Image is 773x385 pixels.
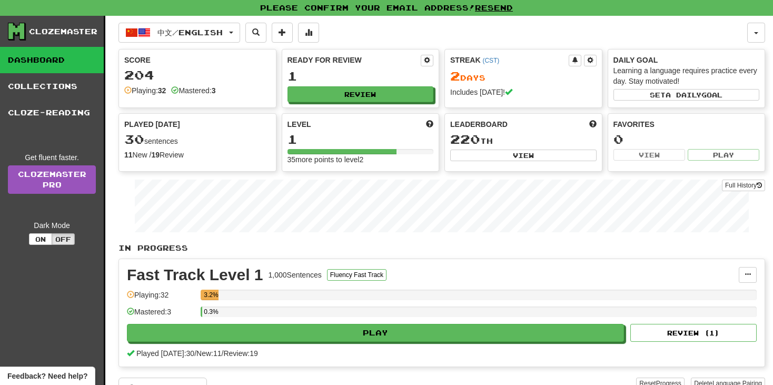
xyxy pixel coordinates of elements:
[613,119,760,130] div: Favorites
[426,119,433,130] span: Score more points to level up
[288,86,434,102] button: Review
[613,149,685,161] button: View
[124,85,166,96] div: Playing:
[589,119,597,130] span: This week in points, UTC
[196,349,221,358] span: New: 11
[52,233,75,245] button: Off
[127,324,624,342] button: Play
[158,86,166,95] strong: 32
[124,68,271,82] div: 204
[127,267,263,283] div: Fast Track Level 1
[8,152,96,163] div: Get fluent faster.
[118,23,240,43] button: 中文/English
[127,307,195,324] div: Mastered: 3
[222,349,224,358] span: /
[666,91,701,98] span: a daily
[29,233,52,245] button: On
[450,70,597,83] div: Day s
[272,23,293,43] button: Add sentence to collection
[124,133,271,146] div: sentences
[223,349,257,358] span: Review: 19
[450,132,480,146] span: 220
[136,349,194,358] span: Played [DATE]: 30
[450,119,508,130] span: Leaderboard
[288,133,434,146] div: 1
[613,89,760,101] button: Seta dailygoal
[475,3,513,12] a: Resend
[194,349,196,358] span: /
[124,119,180,130] span: Played [DATE]
[298,23,319,43] button: More stats
[482,57,499,64] a: (CST)
[613,133,760,146] div: 0
[450,150,597,161] button: View
[450,68,460,83] span: 2
[245,23,266,43] button: Search sentences
[124,151,133,159] strong: 11
[212,86,216,95] strong: 3
[450,133,597,146] div: th
[7,371,87,381] span: Open feedback widget
[171,85,215,96] div: Mastered:
[124,132,144,146] span: 30
[613,55,760,65] div: Daily Goal
[288,70,434,83] div: 1
[722,180,765,191] button: Full History
[118,243,765,253] p: In Progress
[450,87,597,97] div: Includes [DATE]!
[613,65,760,86] div: Learning a language requires practice every day. Stay motivated!
[688,149,759,161] button: Play
[327,269,386,281] button: Fluency Fast Track
[124,55,271,65] div: Score
[151,151,160,159] strong: 19
[8,165,96,194] a: ClozemasterPro
[450,55,569,65] div: Streak
[127,290,195,307] div: Playing: 32
[288,154,434,165] div: 35 more points to level 2
[288,119,311,130] span: Level
[204,290,219,300] div: 3.2%
[8,220,96,231] div: Dark Mode
[630,324,757,342] button: Review (1)
[288,55,421,65] div: Ready for Review
[29,26,97,37] div: Clozemaster
[269,270,322,280] div: 1,000 Sentences
[157,28,223,37] span: 中文 / English
[124,150,271,160] div: New / Review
